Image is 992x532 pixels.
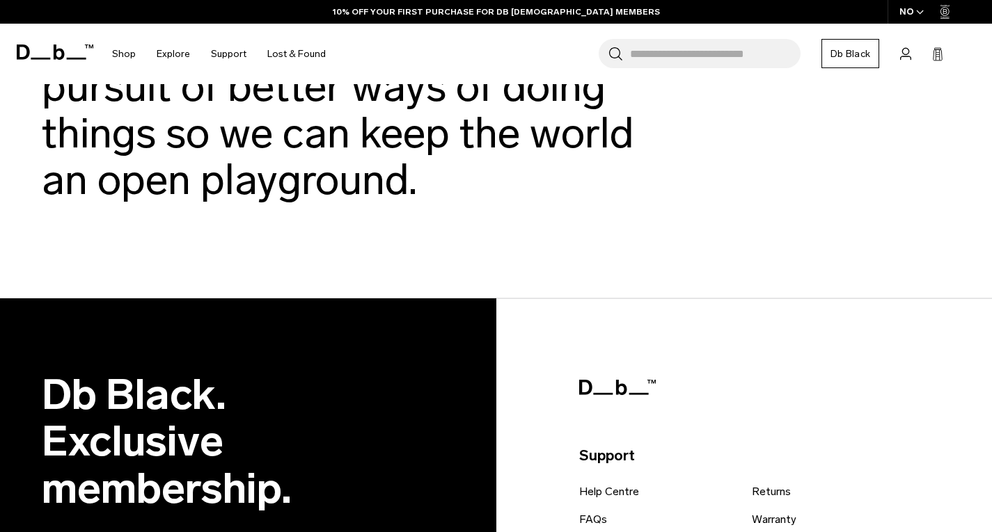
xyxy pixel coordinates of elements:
[102,24,336,84] nav: Main Navigation
[752,511,796,528] a: Warranty
[42,371,418,511] h2: Db Black. Exclusive membership.
[211,29,246,79] a: Support
[579,483,639,500] a: Help Centre
[579,444,958,467] p: Support
[333,6,660,18] a: 10% OFF YOUR FIRST PURCHASE FOR DB [DEMOGRAPHIC_DATA] MEMBERS
[157,29,190,79] a: Explore
[579,511,607,528] a: FAQs
[267,29,326,79] a: Lost & Found
[821,39,879,68] a: Db Black
[112,29,136,79] a: Shop
[752,483,791,500] a: Returns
